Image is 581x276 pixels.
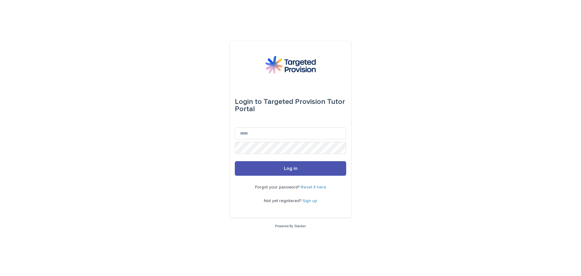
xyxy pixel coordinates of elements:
span: Forgot your password? [255,185,301,189]
img: M5nRWzHhSzIhMunXDL62 [265,56,316,74]
a: Powered By Stacker [275,224,306,228]
span: Login to [235,98,262,105]
div: Targeted Provision Tutor Portal [235,93,346,118]
a: Sign up [303,199,317,203]
a: Reset it here [301,185,326,189]
span: Not yet registered? [264,199,303,203]
span: Log in [284,166,297,171]
button: Log in [235,161,346,176]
